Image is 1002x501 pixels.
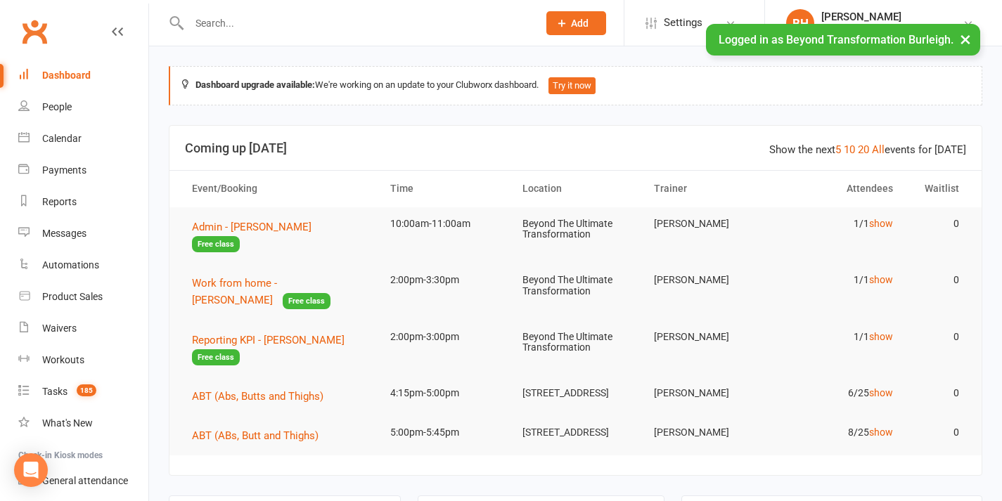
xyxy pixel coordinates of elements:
th: Waitlist [906,171,972,207]
a: Calendar [18,123,148,155]
strong: Dashboard upgrade available: [195,79,315,90]
div: General attendance [42,475,128,486]
span: Free class [192,349,240,365]
td: [STREET_ADDRESS] [510,377,642,410]
div: Tasks [42,386,68,397]
input: Search... [185,13,528,33]
td: [PERSON_NAME] [641,207,773,240]
div: Automations [42,259,99,271]
a: Workouts [18,344,148,376]
a: Clubworx [17,14,52,49]
button: ABT (Abs, Butts and Thighs) [192,388,333,405]
td: 2:00pm-3:30pm [378,263,510,297]
td: [PERSON_NAME] [641,263,773,297]
a: 10 [844,143,855,156]
button: Reporting KPI - [PERSON_NAME]Free class [192,332,365,366]
td: [PERSON_NAME] [641,320,773,353]
div: What's New [42,417,93,429]
button: Admin - [PERSON_NAME]Free class [192,219,365,253]
th: Attendees [773,171,906,207]
td: 0 [906,377,972,410]
td: 0 [906,207,972,240]
span: Add [571,18,589,29]
td: Beyond The Ultimate Transformation [510,207,642,252]
th: Trainer [641,171,773,207]
a: 20 [858,143,869,156]
div: Dashboard [42,70,91,81]
a: show [869,387,893,398]
button: × [953,24,978,54]
div: Reports [42,196,77,207]
td: [PERSON_NAME] [641,377,773,410]
td: 10:00am-11:00am [378,207,510,240]
td: 8/25 [773,416,906,449]
a: show [869,331,893,342]
span: ABT (Abs, Butts and Thighs) [192,390,323,403]
span: Free class [192,236,240,252]
td: 6/25 [773,377,906,410]
div: Calendar [42,133,82,144]
a: People [18,91,148,123]
span: Logged in as Beyond Transformation Burleigh. [719,33,953,46]
div: [PERSON_NAME] [821,11,963,23]
div: Waivers [42,323,77,334]
span: Admin - [PERSON_NAME] [192,221,311,233]
div: Payments [42,164,86,176]
div: Beyond Transformation Burleigh [821,23,963,36]
span: Reporting KPI - [PERSON_NAME] [192,334,345,346]
button: Work from home - [PERSON_NAME]Free class [192,275,365,309]
td: 1/1 [773,320,906,353]
td: 4:15pm-5:00pm [378,377,510,410]
div: We're working on an update to your Clubworx dashboard. [169,66,982,105]
span: Work from home - [PERSON_NAME] [192,277,277,306]
div: BH [786,9,814,37]
td: 2:00pm-3:00pm [378,320,510,353]
div: People [42,101,72,112]
button: Add [546,11,606,35]
a: Waivers [18,313,148,344]
td: 0 [906,320,972,353]
span: Free class [283,293,330,309]
a: show [869,274,893,285]
a: Automations [18,249,148,281]
td: 0 [906,416,972,449]
div: Workouts [42,354,84,365]
a: Payments [18,155,148,186]
th: Time [378,171,510,207]
a: What's New [18,408,148,439]
a: Product Sales [18,281,148,313]
div: Messages [42,228,86,239]
td: Beyond The Ultimate Transformation [510,263,642,308]
span: Settings [664,7,702,39]
th: Location [510,171,642,207]
td: 5:00pm-5:45pm [378,416,510,449]
a: All [872,143,885,156]
a: Dashboard [18,60,148,91]
td: 1/1 [773,207,906,240]
span: ABT (ABs, Butt and Thighs) [192,429,319,442]
td: [PERSON_NAME] [641,416,773,449]
a: General attendance kiosk mode [18,465,148,497]
div: Open Intercom Messenger [14,453,48,487]
td: 1/1 [773,263,906,297]
span: 185 [77,384,96,396]
button: ABT (ABs, Butt and Thighs) [192,427,328,444]
div: Product Sales [42,291,103,302]
td: 0 [906,263,972,297]
a: Tasks 185 [18,376,148,408]
a: show [869,218,893,229]
a: Reports [18,186,148,218]
div: Show the next events for [DATE] [769,141,966,158]
h3: Coming up [DATE] [185,141,966,155]
a: show [869,427,893,438]
button: Try it now [548,77,596,94]
td: [STREET_ADDRESS] [510,416,642,449]
td: Beyond The Ultimate Transformation [510,320,642,365]
a: Messages [18,218,148,249]
a: 5 [835,143,841,156]
th: Event/Booking [179,171,378,207]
